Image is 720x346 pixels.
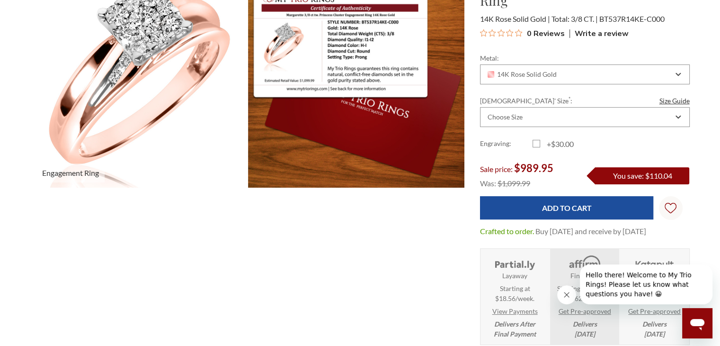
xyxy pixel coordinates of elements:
li: Layaway [480,249,549,345]
li: Katapult [620,249,689,345]
label: [DEMOGRAPHIC_DATA]' Size : [480,96,690,106]
input: Add to Cart [480,196,653,219]
span: Starting at 0% APR or /month. [553,283,616,303]
iframe: Close message [557,285,576,304]
iframe: Button to launch messaging window [682,308,712,338]
span: You save: $110.04 [613,171,672,180]
span: $1,099.99 [498,179,530,188]
dd: Buy [DATE] and receive by [DATE] [535,226,646,237]
span: [DATE] [644,330,665,338]
label: Metal: [480,53,690,63]
em: Delivers [642,319,667,339]
img: Layaway [493,255,537,271]
iframe: Message from company [580,264,712,304]
span: Engagement Ring [36,164,105,182]
a: Get Pre-approved [628,306,681,316]
div: Combobox [480,107,690,127]
a: Wish Lists [659,196,683,220]
dt: Crafted to order. [480,226,534,237]
li: Affirm [550,249,619,345]
span: 0 Reviews [527,26,565,40]
span: 14K Rose Solid Gold [488,71,557,78]
div: Combobox [480,64,690,84]
span: Starting at $18.56/week. [495,283,534,303]
div: Write a review [569,29,629,38]
button: Rated 0 out of 5 stars from 0 reviews. Jump to reviews. [480,26,565,40]
a: Size Guide [659,96,690,106]
span: BT537R14KE-C000 [599,14,665,23]
span: Total: 3/8 CT. [551,14,598,23]
em: Delivers [573,319,597,339]
span: [DATE] [575,330,595,338]
span: Was: [480,179,496,188]
div: Choose Size [488,113,523,121]
label: +$30.00 [533,138,585,150]
img: Affirm [562,255,606,271]
span: Sale price: [480,164,513,173]
span: 14K Rose Solid Gold [480,14,550,23]
strong: Layaway [502,271,527,281]
a: View Payments [492,306,538,316]
label: Engraving: [480,138,533,150]
span: $989.95 [514,162,553,174]
a: Get Pre-approved [559,306,611,316]
em: Delivers After Final Payment [494,319,536,339]
img: Katapult [632,255,676,271]
svg: Wish Lists [665,173,676,244]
